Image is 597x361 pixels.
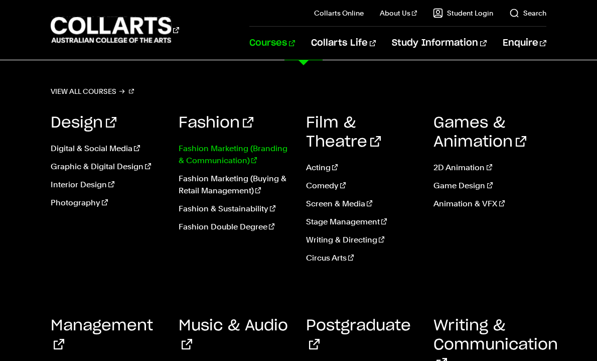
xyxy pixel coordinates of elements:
a: Screen & Media [306,198,418,210]
a: Stage Management [306,216,418,228]
a: Music & Audio [179,318,288,352]
a: Circus Arts [306,252,418,264]
a: Writing & Directing [306,234,418,246]
a: Collarts Online [314,8,364,18]
a: Animation & VFX [433,198,546,210]
a: Acting [306,162,418,174]
a: Fashion Marketing (Branding & Communication) [179,143,291,167]
a: Search [509,8,546,18]
a: Design [51,115,116,131]
a: Enquire [503,27,546,60]
a: Student Login [433,8,493,18]
a: Postgraduate [306,318,411,352]
a: Fashion Marketing (Buying & Retail Management) [179,173,291,197]
a: Comedy [306,180,418,192]
a: Interior Design [51,179,163,191]
a: Film & Theatre [306,115,381,150]
a: Fashion & Sustainability [179,203,291,215]
a: Fashion [179,115,253,131]
a: About Us [380,8,417,18]
a: Collarts Life [311,27,376,60]
a: Photography [51,197,163,209]
a: Graphic & Digital Design [51,161,163,173]
div: Go to homepage [51,16,179,44]
a: Management [51,318,153,352]
a: Study Information [392,27,486,60]
a: Digital & Social Media [51,143,163,155]
a: 2D Animation [433,162,546,174]
a: Games & Animation [433,115,526,150]
a: Game Design [433,180,546,192]
a: Courses [249,27,295,60]
a: View all courses [51,84,134,98]
a: Fashion Double Degree [179,221,291,233]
